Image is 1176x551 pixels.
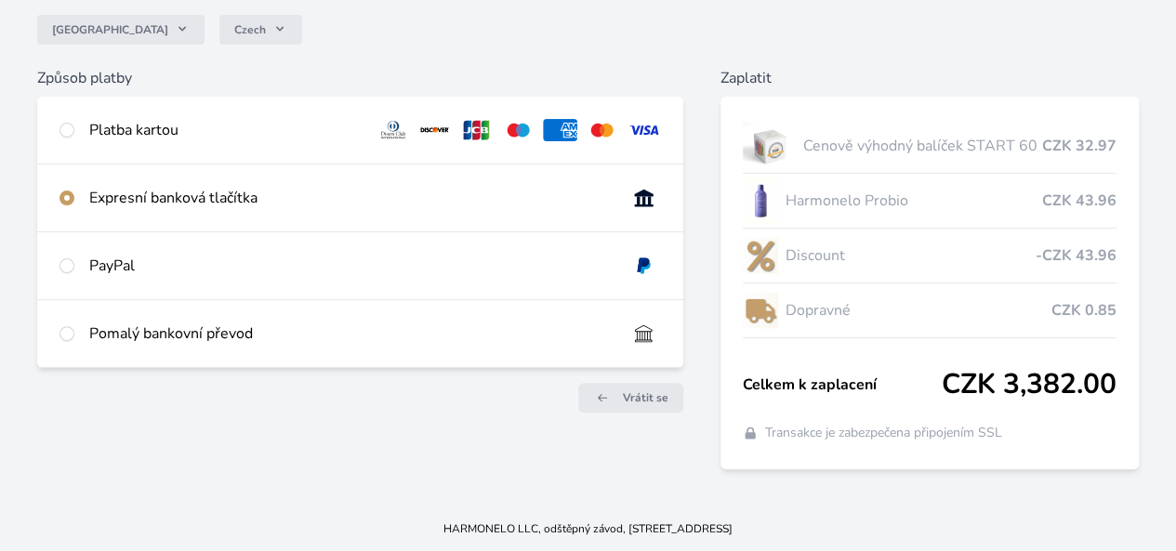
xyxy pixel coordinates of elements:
[89,119,362,141] div: Platba kartou
[743,123,796,169] img: start.jpg
[627,119,661,141] img: visa.svg
[1042,135,1117,157] span: CZK 32.97
[89,255,612,277] div: PayPal
[743,177,778,224] img: CLEAN_PROBIO_se_stinem_x-lo.jpg
[543,119,577,141] img: amex.svg
[219,15,302,45] button: Czech
[37,15,205,45] button: [GEOGRAPHIC_DATA]
[623,390,668,405] span: Vrátit se
[501,119,535,141] img: maestro.svg
[743,374,942,396] span: Celkem k zaplacení
[234,22,266,37] span: Czech
[459,119,494,141] img: jcb.svg
[765,424,1002,442] span: Transakce je zabezpečena připojením SSL
[578,383,683,413] a: Vrátit se
[1036,244,1117,267] span: -CZK 43.96
[942,368,1117,401] span: CZK 3,382.00
[786,244,1036,267] span: Discount
[1051,299,1117,321] span: CZK 0.85
[585,119,619,141] img: mc.svg
[417,119,452,141] img: discover.svg
[627,322,661,345] img: bankTransfer_IBAN.svg
[377,119,411,141] img: diners.svg
[803,135,1042,157] span: Cenově výhodný balíček START 60
[89,187,612,209] div: Expresní banková tlačítka
[1042,190,1117,212] span: CZK 43.96
[743,287,778,334] img: delivery-lo.png
[627,255,661,277] img: paypal.svg
[37,67,683,89] h6: Způsob platby
[720,67,1139,89] h6: Zaplatit
[743,232,778,279] img: discount-lo.png
[786,299,1051,321] span: Dopravné
[786,190,1042,212] span: Harmonelo Probio
[89,322,612,345] div: Pomalý bankovní převod
[627,187,661,209] img: onlineBanking_CZ.svg
[52,22,168,37] span: [GEOGRAPHIC_DATA]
